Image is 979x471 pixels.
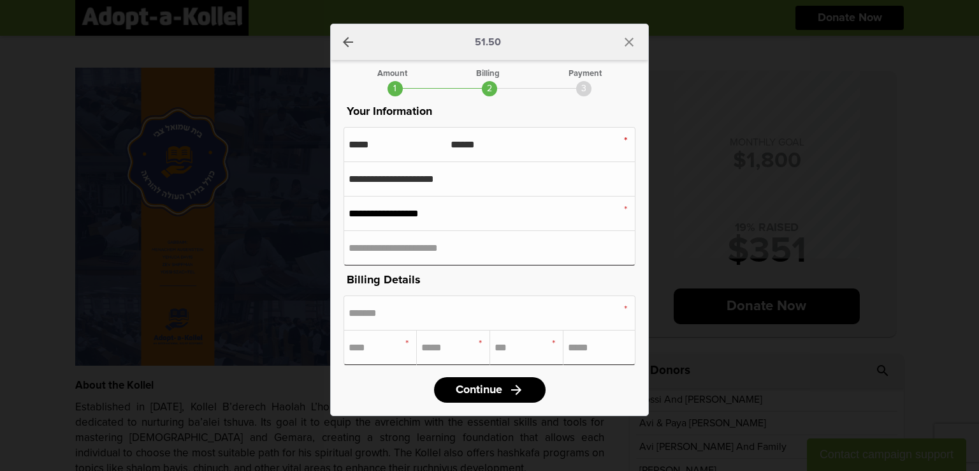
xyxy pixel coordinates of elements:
[576,81,591,96] div: 3
[475,37,501,47] p: 51.50
[509,382,524,398] i: arrow_forward
[434,377,546,403] a: Continuearrow_forward
[482,81,497,96] div: 2
[388,81,403,96] div: 1
[456,384,502,396] span: Continue
[476,70,500,78] div: Billing
[621,34,637,50] i: close
[344,103,635,121] p: Your Information
[340,34,356,50] a: arrow_back
[377,70,407,78] div: Amount
[569,70,602,78] div: Payment
[344,271,635,289] p: Billing Details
